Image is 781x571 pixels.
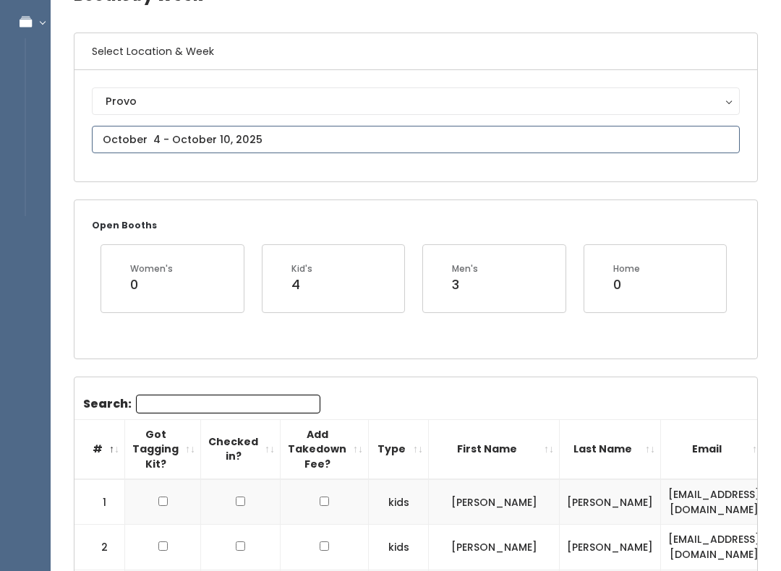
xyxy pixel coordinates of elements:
[452,262,478,275] div: Men's
[74,33,757,70] h6: Select Location & Week
[74,479,125,525] td: 1
[201,419,281,479] th: Checked in?: activate to sort column ascending
[291,275,312,294] div: 4
[130,275,173,294] div: 0
[560,525,661,570] td: [PERSON_NAME]
[74,419,125,479] th: #: activate to sort column descending
[369,479,429,525] td: kids
[429,525,560,570] td: [PERSON_NAME]
[291,262,312,275] div: Kid's
[613,262,640,275] div: Home
[106,93,726,109] div: Provo
[369,525,429,570] td: kids
[130,262,173,275] div: Women's
[429,479,560,525] td: [PERSON_NAME]
[369,419,429,479] th: Type: activate to sort column ascending
[613,275,640,294] div: 0
[92,126,740,153] input: October 4 - October 10, 2025
[661,419,768,479] th: Email: activate to sort column ascending
[560,479,661,525] td: [PERSON_NAME]
[92,219,157,231] small: Open Booths
[92,87,740,115] button: Provo
[429,419,560,479] th: First Name: activate to sort column ascending
[136,395,320,413] input: Search:
[74,525,125,570] td: 2
[452,275,478,294] div: 3
[281,419,369,479] th: Add Takedown Fee?: activate to sort column ascending
[125,419,201,479] th: Got Tagging Kit?: activate to sort column ascending
[560,419,661,479] th: Last Name: activate to sort column ascending
[661,479,768,525] td: [EMAIL_ADDRESS][DOMAIN_NAME]
[83,395,320,413] label: Search:
[661,525,768,570] td: [EMAIL_ADDRESS][DOMAIN_NAME]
